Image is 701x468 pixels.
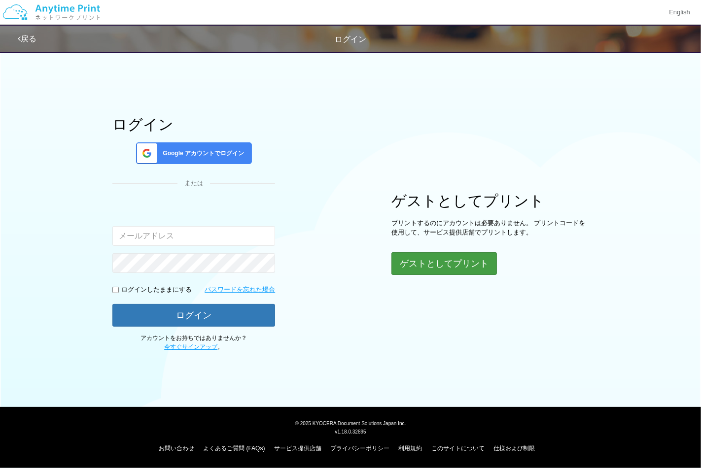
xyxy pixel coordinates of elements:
[112,116,275,133] h1: ログイン
[203,445,265,452] a: よくあるご質問 (FAQs)
[335,429,366,435] span: v1.18.0.32895
[112,304,275,327] button: ログイン
[399,445,422,452] a: 利用規約
[159,149,244,158] span: Google アカウントでログイン
[205,285,275,295] a: パスワードを忘れた場合
[112,334,275,351] p: アカウントをお持ちではありませんか？
[164,343,223,350] span: 。
[391,252,497,275] button: ゲストとしてプリント
[159,445,194,452] a: お問い合わせ
[274,445,321,452] a: サービス提供店舗
[391,219,589,237] p: プリントするのにアカウントは必要ありません。 プリントコードを使用して、サービス提供店舗でプリントします。
[112,179,275,188] div: または
[335,35,366,43] span: ログイン
[164,343,217,350] a: 今すぐサインアップ
[391,193,589,209] h1: ゲストとしてプリント
[330,445,389,452] a: プライバシーポリシー
[18,34,36,43] a: 戻る
[112,226,275,246] input: メールアドレス
[431,445,485,452] a: このサイトについて
[295,420,406,426] span: © 2025 KYOCERA Document Solutions Japan Inc.
[493,445,535,452] a: 仕様および制限
[121,285,192,295] p: ログインしたままにする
